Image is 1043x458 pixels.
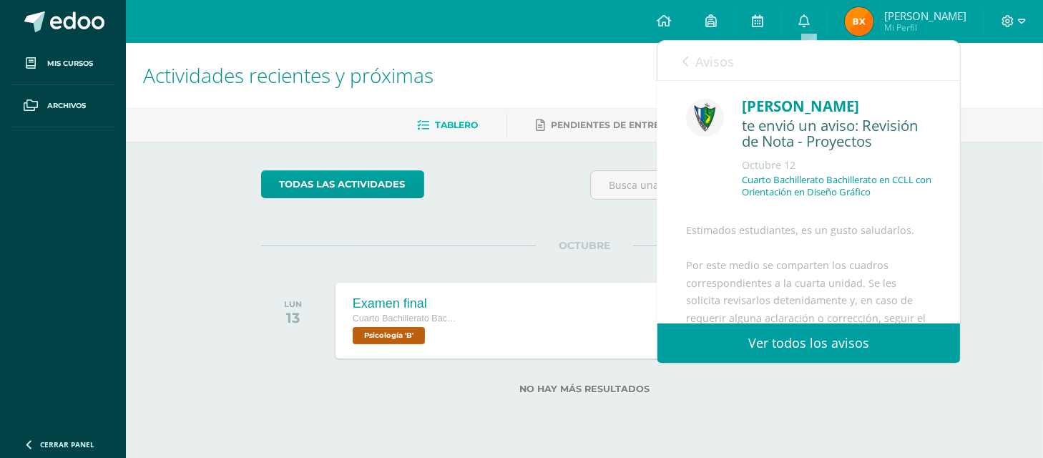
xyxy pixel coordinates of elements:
div: Octubre 12 [742,158,931,172]
a: Archivos [11,85,114,127]
label: No hay más resultados [261,384,909,394]
div: Examen final [353,296,460,311]
span: Cuarto Bachillerato Bachillerato en CCLL con Orientación en Diseño Gráfico [353,313,460,323]
p: Cuarto Bachillerato Bachillerato en CCLL con Orientación en Diseño Gráfico [742,174,931,198]
a: Mis cursos [11,43,114,85]
span: OCTUBRE [536,239,633,252]
span: Cerrar panel [40,439,94,449]
a: Tablero [417,114,478,137]
img: 1e9ea2312da8f31247f4faf874a4fe1a.png [845,7,873,36]
span: Pendientes de entrega [551,120,673,130]
input: Busca una actividad próxima aquí... [591,171,908,199]
span: Avisos [695,53,734,70]
div: [PERSON_NAME] [742,95,931,117]
span: Mis cursos [47,58,93,69]
a: Ver todos los avisos [657,323,960,363]
div: te envió un aviso: Revisión de Nota - Proyectos [742,117,931,151]
img: 9f174a157161b4ddbe12118a61fed988.png [686,99,724,137]
a: Pendientes de entrega [536,114,673,137]
span: [PERSON_NAME] [884,9,966,23]
div: LUN [284,299,302,309]
span: Mi Perfil [884,21,966,34]
span: Archivos [47,100,86,112]
div: 13 [284,309,302,326]
a: todas las Actividades [261,170,424,198]
span: Tablero [435,120,478,130]
span: Actividades recientes y próximas [143,62,434,89]
span: Psicología 'B' [353,327,425,344]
